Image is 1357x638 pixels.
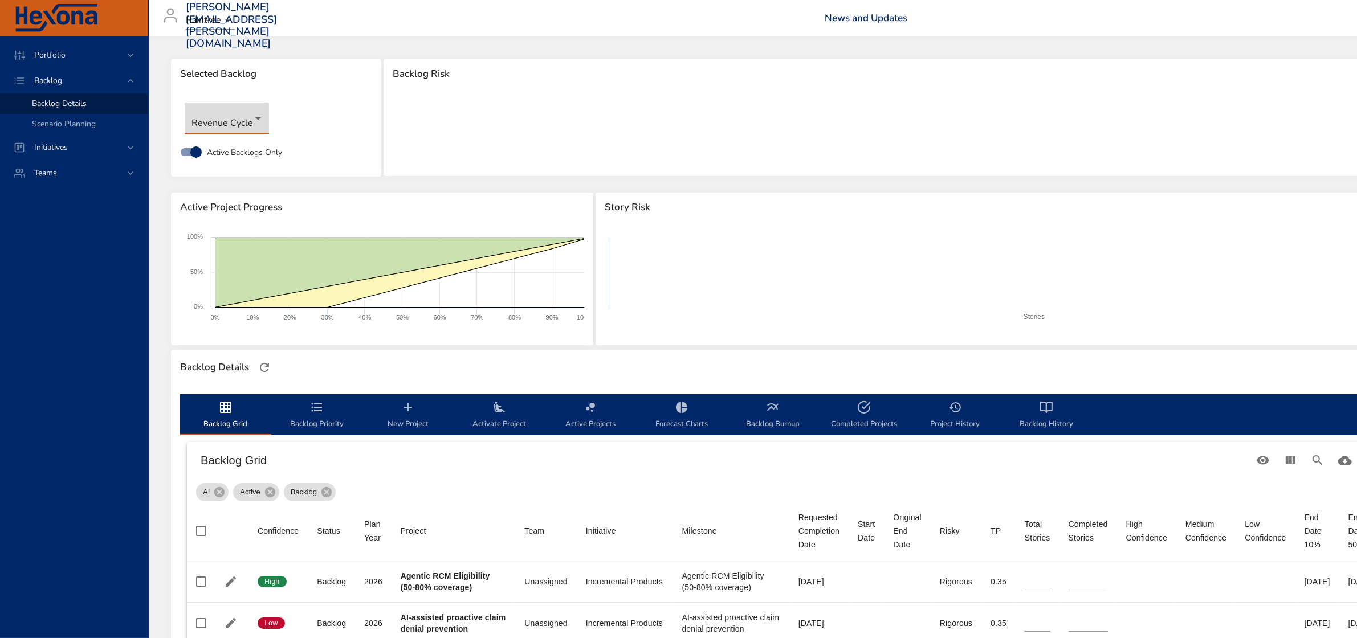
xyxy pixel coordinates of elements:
span: Forecast Charts [643,400,720,431]
div: Sort [364,517,382,545]
div: [DATE] [798,617,840,629]
span: Original End Date [894,510,922,551]
button: Search [1304,447,1331,474]
span: High [258,576,287,587]
div: Status [317,524,340,538]
b: AI-assisted proactive claim denial prevention [401,613,506,633]
div: Risky [940,524,960,538]
span: Backlog [284,486,324,498]
span: Project [401,524,506,538]
span: Team [524,524,567,538]
span: Activate Project [461,400,538,431]
button: Standard Views [1249,447,1277,474]
div: 0.35 [991,617,1006,629]
div: Sort [1185,517,1226,545]
span: Backlog History [1008,400,1085,431]
text: 80% [508,314,521,321]
span: Backlog Grid [187,400,264,431]
div: 2026 [364,576,382,587]
text: 40% [358,314,371,321]
div: Medium Confidence [1185,517,1226,545]
div: Incremental Products [586,576,664,587]
div: Initiative [586,524,616,538]
div: [DATE] [1305,576,1330,587]
span: Active Projects [552,400,629,431]
div: Incremental Products [586,617,664,629]
div: AI [196,483,229,501]
button: Edit Project Details [222,573,239,590]
text: 50% [396,314,409,321]
span: Active Project Progress [180,202,584,213]
div: Sort [258,524,299,538]
div: Sort [1126,517,1167,545]
span: Backlog Details [32,98,87,109]
div: Milestone [682,524,717,538]
span: Initiative [586,524,664,538]
span: Completed Projects [825,400,903,431]
div: Sort [1069,517,1108,545]
div: Unassigned [524,576,567,587]
span: Teams [25,167,66,178]
span: Status [317,524,346,538]
div: Total Stories [1025,517,1050,545]
span: Initiatives [25,142,77,153]
div: Sort [524,524,544,538]
div: Sort [991,524,1001,538]
div: Active [233,483,279,501]
div: Raintree [186,11,235,30]
div: Unassigned [524,617,567,629]
span: Portfolio [25,50,75,60]
div: Sort [798,510,840,551]
div: Low Confidence [1245,517,1286,545]
text: 90% [546,314,559,321]
div: [DATE] [1305,617,1330,629]
div: Sort [401,524,426,538]
b: Agentic RCM Eligibility (50-80% coverage) [401,571,490,592]
span: Risky [940,524,972,538]
div: Sort [1245,517,1286,545]
div: Team [524,524,544,538]
span: Backlog Priority [278,400,356,431]
span: Active [233,486,267,498]
span: AI [196,486,217,498]
text: 0% [194,303,203,310]
text: 60% [434,314,446,321]
span: Backlog [25,75,71,86]
div: Project [401,524,426,538]
div: Rigorous [940,576,972,587]
text: 70% [471,314,483,321]
div: Backlog Details [177,358,252,377]
div: Start Date [858,517,875,545]
div: Confidence [258,524,299,538]
div: Plan Year [364,517,382,545]
div: Sort [894,510,922,551]
button: Refresh Page [256,359,273,376]
span: Active Backlogs Only [207,146,282,158]
span: Scenario Planning [32,118,96,129]
div: 0.35 [991,576,1006,587]
text: 50% [190,268,203,275]
span: TP [991,524,1006,538]
span: Selected Backlog [180,68,372,80]
div: Sort [940,524,960,538]
div: TP [991,524,1001,538]
div: Backlog [317,576,346,587]
span: Requested Completion Date [798,510,840,551]
button: View Columns [1277,447,1304,474]
span: Completed Stories [1069,517,1108,545]
div: Sort [317,524,340,538]
h6: Backlog Grid [201,451,1249,469]
span: Milestone [682,524,780,538]
text: Stories [1024,313,1045,321]
span: Backlog Burnup [734,400,812,431]
text: 20% [284,314,296,321]
span: Project History [916,400,994,431]
div: Backlog [284,483,336,501]
text: 30% [321,314,334,321]
div: High Confidence [1126,517,1167,545]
